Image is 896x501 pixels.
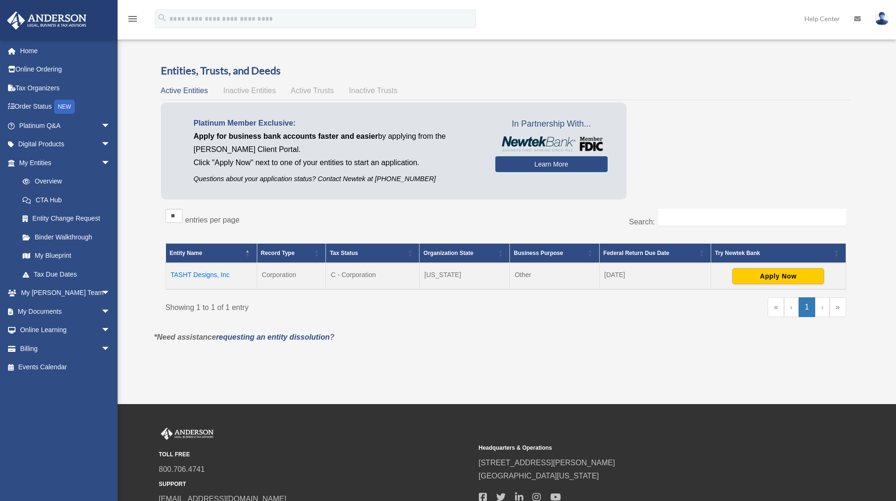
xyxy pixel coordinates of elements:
div: Try Newtek Bank [715,247,832,259]
img: Anderson Advisors Platinum Portal [4,11,89,30]
a: Entity Change Request [13,209,120,228]
em: *Need assistance ? [154,333,334,341]
td: C - Corporation [326,263,420,289]
p: Platinum Member Exclusive: [194,117,481,130]
th: Business Purpose: Activate to sort [510,244,599,263]
span: Entity Name [170,250,202,256]
span: Inactive Trusts [349,87,397,95]
a: Next [815,297,830,317]
span: In Partnership With... [495,117,608,132]
p: by applying from the [PERSON_NAME] Client Portal. [194,130,481,156]
h3: Entities, Trusts, and Deeds [161,64,851,78]
a: Online Learningarrow_drop_down [7,321,125,340]
a: Binder Walkthrough [13,228,120,247]
span: Federal Return Due Date [603,250,669,256]
span: Organization State [423,250,473,256]
a: Previous [784,297,799,317]
a: Events Calendar [7,358,125,377]
a: Online Ordering [7,60,125,79]
span: Tax Status [330,250,358,256]
a: Billingarrow_drop_down [7,339,125,358]
a: Order StatusNEW [7,97,125,117]
span: Inactive Entities [223,87,276,95]
a: My [PERSON_NAME] Teamarrow_drop_down [7,284,125,302]
img: User Pic [875,12,889,25]
span: arrow_drop_down [101,135,120,154]
p: Questions about your application status? Contact Newtek at [PHONE_NUMBER] [194,173,481,185]
th: Entity Name: Activate to invert sorting [166,244,257,263]
a: CTA Hub [13,191,120,209]
td: Other [510,263,599,289]
a: Tax Due Dates [13,265,120,284]
a: 800.706.4741 [159,465,205,473]
a: Platinum Q&Aarrow_drop_down [7,116,125,135]
th: Tax Status: Activate to sort [326,244,420,263]
label: Search: [629,218,655,226]
button: Apply Now [732,268,824,284]
span: arrow_drop_down [101,116,120,135]
a: menu [127,16,138,24]
span: arrow_drop_down [101,153,120,173]
span: arrow_drop_down [101,321,120,340]
small: Headquarters & Operations [479,443,792,453]
td: Corporation [257,263,326,289]
img: Anderson Advisors Platinum Portal [159,428,215,440]
span: Active Trusts [291,87,334,95]
th: Record Type: Activate to sort [257,244,326,263]
span: Active Entities [161,87,208,95]
img: NewtekBankLogoSM.png [500,136,603,151]
a: Digital Productsarrow_drop_down [7,135,125,154]
i: search [157,13,167,23]
a: [STREET_ADDRESS][PERSON_NAME] [479,459,615,467]
a: Last [830,297,846,317]
small: SUPPORT [159,479,472,489]
a: Tax Organizers [7,79,125,97]
span: Business Purpose [514,250,563,256]
a: [GEOGRAPHIC_DATA][US_STATE] [479,472,599,480]
td: [US_STATE] [420,263,510,289]
a: My Blueprint [13,247,120,265]
th: Federal Return Due Date: Activate to sort [599,244,711,263]
a: Home [7,41,125,60]
div: NEW [54,100,75,114]
small: TOLL FREE [159,450,472,460]
p: Click "Apply Now" next to one of your entities to start an application. [194,156,481,169]
div: Showing 1 to 1 of 1 entry [166,297,499,314]
a: First [768,297,784,317]
a: Overview [13,172,115,191]
th: Try Newtek Bank : Activate to sort [711,244,846,263]
th: Organization State: Activate to sort [420,244,510,263]
span: arrow_drop_down [101,339,120,358]
a: My Documentsarrow_drop_down [7,302,125,321]
i: menu [127,13,138,24]
span: arrow_drop_down [101,302,120,321]
a: 1 [799,297,815,317]
label: entries per page [185,216,240,224]
td: TASHT Designs, Inc [166,263,257,289]
a: Learn More [495,156,608,172]
span: arrow_drop_down [101,284,120,303]
span: Record Type [261,250,295,256]
td: [DATE] [599,263,711,289]
a: My Entitiesarrow_drop_down [7,153,120,172]
span: Apply for business bank accounts faster and easier [194,132,378,140]
a: requesting an entity dissolution [216,333,330,341]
